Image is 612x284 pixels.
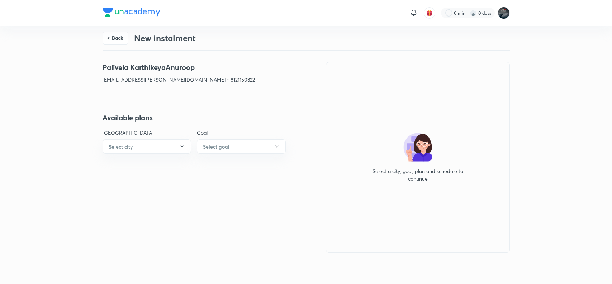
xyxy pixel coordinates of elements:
img: Subrahmanyam Mopidevi [498,7,510,19]
h4: Palivela KarthikeyaAnuroop [103,62,286,73]
h6: Select city [109,143,133,150]
img: no-plan-selected [403,133,432,162]
p: [GEOGRAPHIC_DATA] [103,129,191,136]
p: Goal [197,129,286,136]
a: Company Logo [103,8,160,18]
button: Select goal [197,139,286,154]
p: Select a city, goal, plan and schedule to continue [367,167,468,182]
img: avatar [426,10,433,16]
img: Company Logo [103,8,160,17]
button: Select city [103,139,191,154]
img: streak [470,9,477,17]
h4: Available plans [103,112,286,123]
p: [EMAIL_ADDRESS][PERSON_NAME][DOMAIN_NAME] • 8121150322 [103,76,286,83]
button: Back [103,32,128,45]
button: avatar [424,7,435,19]
h3: New instalment [134,33,196,43]
h6: Select goal [203,143,229,150]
